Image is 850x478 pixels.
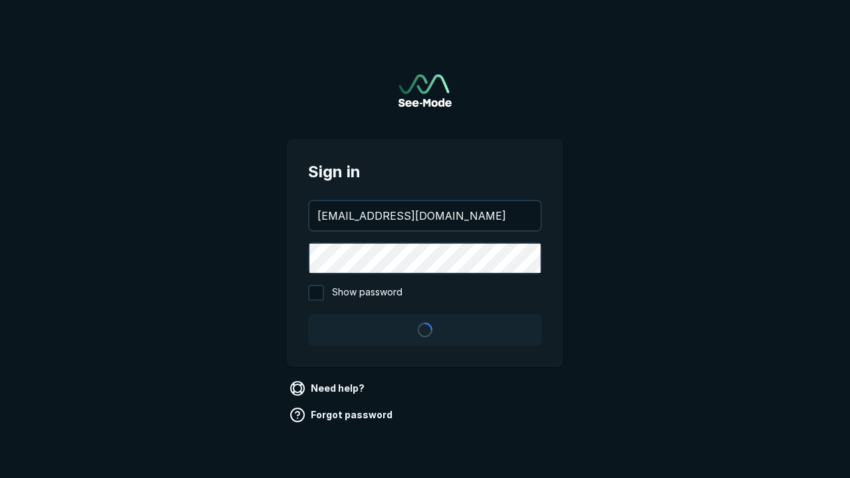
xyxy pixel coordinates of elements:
span: Sign in [308,160,542,184]
a: Forgot password [287,404,398,426]
a: Go to sign in [398,74,452,107]
img: See-Mode Logo [398,74,452,107]
a: Need help? [287,378,370,399]
input: your@email.com [309,201,541,230]
span: Show password [332,285,402,301]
